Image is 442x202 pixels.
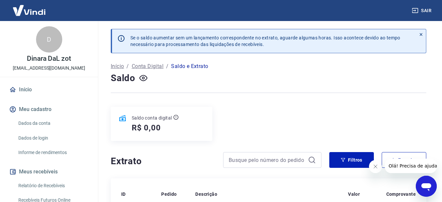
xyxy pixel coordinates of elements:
a: Conta Digital [132,62,163,70]
p: / [126,62,129,70]
a: Início [8,82,90,97]
a: Dados de login [16,131,90,145]
button: Meus recebíveis [8,165,90,179]
a: Informe de rendimentos [16,146,90,159]
p: ID [121,191,126,197]
button: Exportar [382,152,426,168]
h4: Extrato [111,155,215,168]
iframe: Mensagem da empresa [385,159,437,173]
iframe: Fechar mensagem [369,160,382,173]
a: Relatório de Recebíveis [16,179,90,192]
p: Comprovante [386,191,416,197]
iframe: Botão para abrir a janela de mensagens [416,176,437,197]
p: Dinara DaL zot [27,55,71,62]
button: Meu cadastro [8,102,90,117]
p: Descrição [195,191,217,197]
p: Saldo conta digital [132,115,172,121]
div: D [36,26,62,53]
a: Dados da conta [16,117,90,130]
p: Saldo e Extrato [171,62,208,70]
h5: R$ 0,00 [132,123,161,133]
span: Olá! Precisa de ajuda? [4,5,55,10]
img: Vindi [8,0,50,20]
p: Valor [348,191,360,197]
h4: Saldo [111,72,135,85]
p: Se o saldo aumentar sem um lançamento correspondente no extrato, aguarde algumas horas. Isso acon... [130,34,400,48]
p: [EMAIL_ADDRESS][DOMAIN_NAME] [13,65,85,72]
button: Sair [411,5,434,17]
button: Filtros [329,152,374,168]
input: Busque pelo número do pedido [229,155,305,165]
p: / [166,62,168,70]
a: Início [111,62,124,70]
p: Pedido [161,191,177,197]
